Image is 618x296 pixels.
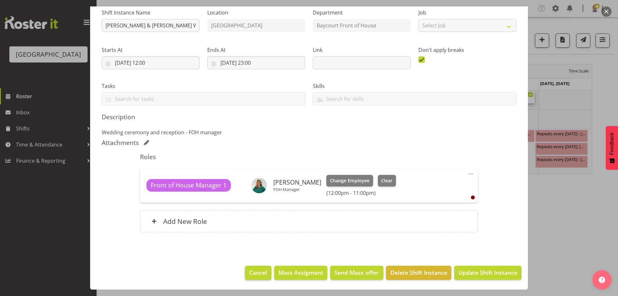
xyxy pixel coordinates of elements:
[326,190,396,196] h6: (12:00pm - 11:00pm)
[381,177,392,184] span: Clear
[458,268,517,277] span: Update Shift Instance
[102,94,305,104] input: Search for tasks
[313,46,411,54] label: Link
[330,266,383,280] button: Send Mass offer
[418,9,516,16] label: Job
[207,9,305,16] label: Location
[390,268,447,277] span: Delete Shift Instance
[207,56,305,69] input: Click to select...
[207,46,305,54] label: Ends At
[313,9,411,16] label: Department
[102,113,516,121] h5: Description
[313,82,516,90] label: Skills
[606,126,618,170] button: Feedback - Show survey
[249,268,267,277] span: Cancel
[102,129,516,136] p: Wedding ceremony and reception - FOH manager
[609,132,615,155] span: Feedback
[278,268,323,277] span: Mass Assigment
[454,266,521,280] button: Update Shift Instance
[102,56,200,69] input: Click to select...
[163,217,207,225] h6: Add New Role
[102,82,305,90] label: Tasks
[378,175,396,186] button: Clear
[102,139,139,147] h5: Attachments
[326,175,373,186] button: Change Employee
[140,153,478,161] h5: Roles
[273,179,321,186] h6: [PERSON_NAME]
[313,94,516,104] input: Search for skills
[334,268,379,277] span: Send Mass offer
[386,266,451,280] button: Delete Shift Instance
[599,277,605,283] img: help-xxl-2.png
[102,19,200,32] input: Shift Instance Name
[274,266,327,280] button: Mass Assigment
[330,177,370,184] span: Change Employee
[273,187,321,192] p: FOH Manager
[102,9,200,16] label: Shift Instance Name
[102,46,200,54] label: Starts At
[251,178,267,193] img: lydia-noble074564a16ac50ae0562c231da63933b2.png
[151,181,227,190] span: Front of House Manager 1
[471,196,475,199] div: User is clocked out
[245,266,271,280] button: Cancel
[418,46,516,54] label: Don't apply breaks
